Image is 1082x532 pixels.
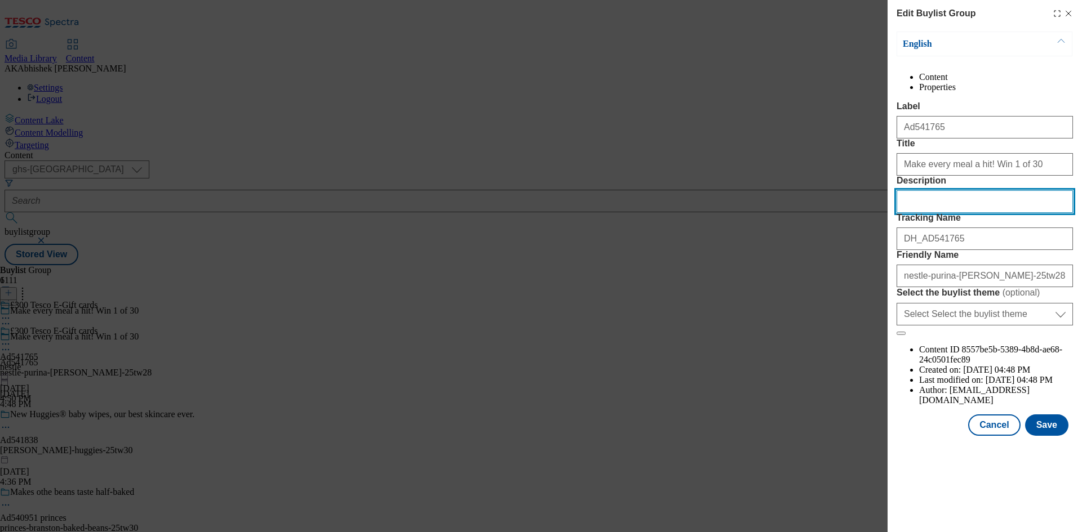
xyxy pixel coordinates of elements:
input: Enter Label [897,116,1073,138]
span: [EMAIL_ADDRESS][DOMAIN_NAME] [919,385,1030,405]
li: Author: [919,385,1073,405]
label: Friendly Name [897,250,1073,260]
label: Select the buylist theme [897,287,1073,298]
li: Created on: [919,365,1073,375]
li: Content ID [919,345,1073,365]
span: 8557be5b-5389-4b8d-ae68-24c0501fec89 [919,345,1062,364]
input: Enter Tracking Name [897,227,1073,250]
span: [DATE] 04:48 PM [963,365,1030,374]
label: Description [897,176,1073,186]
label: Tracking Name [897,213,1073,223]
input: Enter Description [897,190,1073,213]
input: Enter Title [897,153,1073,176]
li: Last modified on: [919,375,1073,385]
li: Properties [919,82,1073,92]
button: Cancel [968,414,1020,436]
p: English [903,38,1021,50]
span: [DATE] 04:48 PM [986,375,1053,385]
input: Enter Friendly Name [897,265,1073,287]
button: Save [1025,414,1068,436]
label: Label [897,101,1073,111]
h4: Edit Buylist Group [897,7,975,20]
label: Title [897,138,1073,149]
li: Content [919,72,1073,82]
span: ( optional ) [1003,288,1040,297]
